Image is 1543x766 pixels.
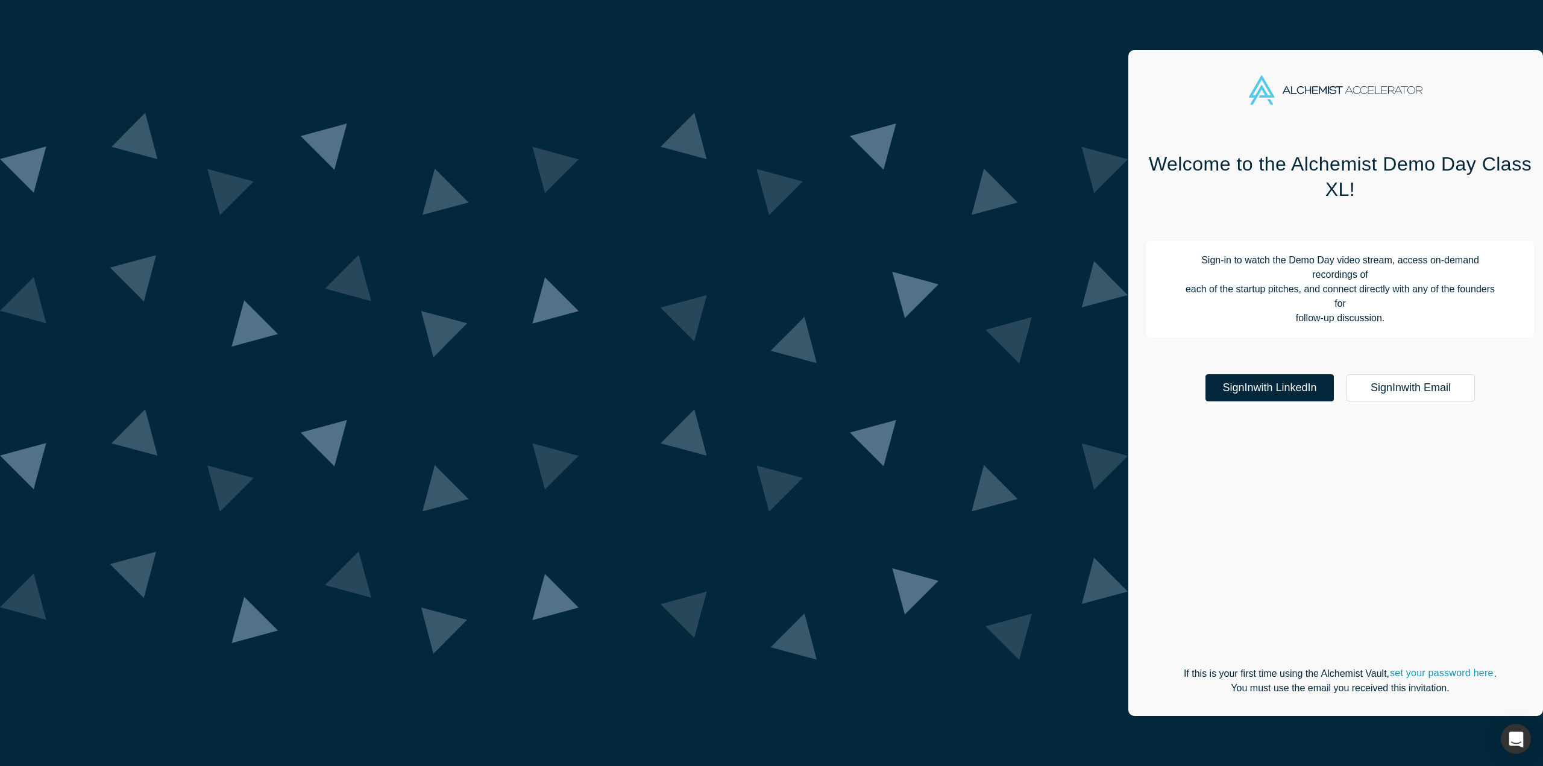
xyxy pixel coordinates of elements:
img: Alchemist Accelerator Logo [1249,75,1422,105]
a: set your password here [1389,665,1494,681]
p: If this is your first time using the Alchemist Vault, . You must use the email you received this ... [1145,667,1535,695]
h1: Welcome to the Alchemist Demo Day Class XL! [1145,151,1535,202]
p: Sign-in to watch the Demo Day video stream, access on-demand recordings of each of the startup pi... [1145,240,1535,339]
a: SignInwith LinkedIn [1205,374,1334,401]
a: SignInwith Email [1347,374,1475,401]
